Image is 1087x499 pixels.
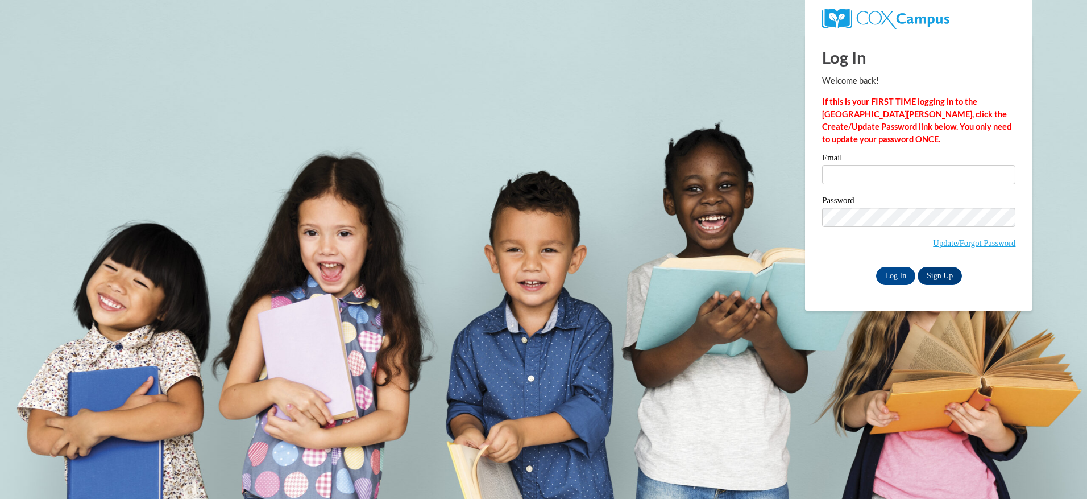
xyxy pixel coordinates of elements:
label: Password [822,196,1015,208]
label: Email [822,154,1015,165]
input: Log In [876,267,916,285]
img: COX Campus [822,9,949,29]
a: Update/Forgot Password [933,238,1015,248]
h1: Log In [822,46,1015,69]
strong: If this is your FIRST TIME logging in to the [GEOGRAPHIC_DATA][PERSON_NAME], click the Create/Upd... [822,97,1011,144]
a: COX Campus [822,13,949,23]
a: Sign Up [918,267,962,285]
p: Welcome back! [822,75,1015,87]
